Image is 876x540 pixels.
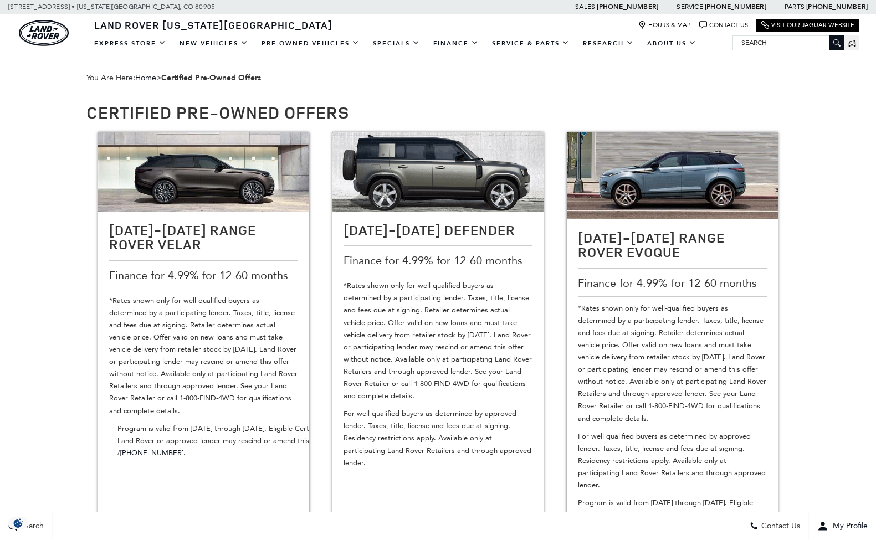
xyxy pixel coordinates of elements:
input: Search [733,36,844,49]
img: Opt-Out Icon [6,517,31,529]
a: Land Rover [US_STATE][GEOGRAPHIC_DATA] [88,18,339,32]
button: Open user profile menu [809,512,876,540]
a: Contact Us [699,21,748,29]
nav: Main Navigation [88,34,703,53]
img: 2020-2024 Defender [332,132,544,212]
a: [PHONE_NUMBER] [597,2,658,11]
span: Land Rover [US_STATE][GEOGRAPHIC_DATA] [94,18,332,32]
img: 2019-2024 Range Rover Velar [98,132,309,212]
p: For well qualified buyers as determined by approved lender. Taxes, title, license and fees due at... [344,408,532,469]
a: Visit Our Jaguar Website [761,21,854,29]
a: New Vehicles [173,34,255,53]
span: Finance for 4.99% for 12-60 months [109,269,291,281]
a: [PHONE_NUMBER] [705,2,766,11]
a: Home [135,73,156,83]
span: My Profile [828,522,868,531]
a: [PHONE_NUMBER] [120,449,183,457]
h2: [DATE]-[DATE] Range Rover Velar [109,223,298,252]
a: land-rover [19,20,69,46]
p: *Rates shown only for well-qualified buyers as determined by a participating lender. Taxes, title... [344,280,532,402]
a: Specials [366,34,427,53]
p: *Rates shown only for well-qualified buyers as determined by a participating lender. Taxes, title... [578,302,767,425]
a: Research [576,34,641,53]
h2: [DATE]-[DATE] Defender [344,223,532,237]
h1: Certified Pre-Owned Offers [86,103,790,121]
a: Hours & Map [638,21,691,29]
a: About Us [641,34,703,53]
span: Finance for 4.99% for 12-60 months [578,277,760,289]
p: For well qualified buyers as determined by approved lender. Taxes, title, license and fees due at... [578,430,767,491]
span: Parts [785,3,805,11]
a: [STREET_ADDRESS] • [US_STATE][GEOGRAPHIC_DATA], CO 80905 [8,3,215,11]
span: Sales [575,3,595,11]
a: [PHONE_NUMBER] [806,2,868,11]
a: Finance [427,34,485,53]
p: *Rates shown only for well-qualified buyers as determined by a participating lender. Taxes, title... [109,295,298,417]
span: You Are Here: [86,70,790,86]
a: Pre-Owned Vehicles [255,34,366,53]
p: Program is valid from [DATE] through [DATE]. Eligible Certified Pre-Owned models include [DATE]-[... [117,423,749,459]
img: 2019-2025 Range Rover Evoque [567,132,778,219]
h2: [DATE]-[DATE] Range Rover Evoque [578,230,767,260]
a: EXPRESS STORE [88,34,173,53]
span: > [135,73,261,83]
img: Land Rover [19,20,69,46]
span: Contact Us [759,522,800,531]
strong: Certified Pre-Owned Offers [161,73,261,83]
div: Breadcrumbs [86,70,790,86]
span: Service [677,3,703,11]
section: Click to Open Cookie Consent Modal [6,517,31,529]
span: Finance for 4.99% for 12-60 months [344,254,525,266]
a: Service & Parts [485,34,576,53]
